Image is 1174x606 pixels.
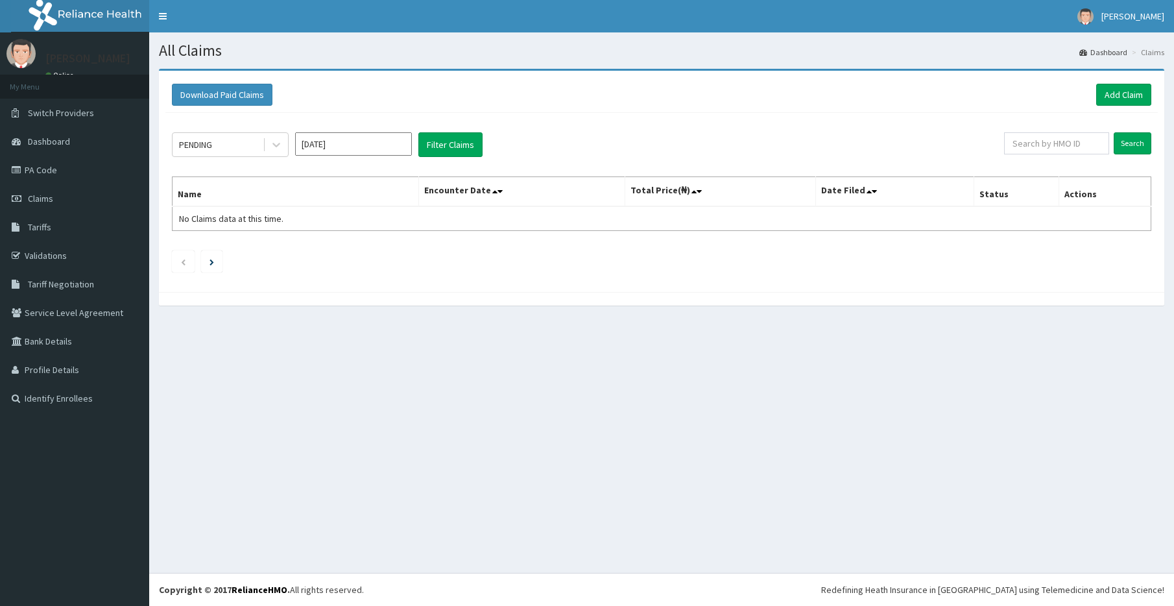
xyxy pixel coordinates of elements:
a: Dashboard [1079,47,1127,58]
th: Name [173,177,419,207]
input: Select Month and Year [295,132,412,156]
th: Status [974,177,1059,207]
span: Tariffs [28,221,51,233]
p: [PERSON_NAME] [45,53,130,64]
span: Switch Providers [28,107,94,119]
th: Actions [1059,177,1151,207]
span: [PERSON_NAME] [1101,10,1164,22]
th: Encounter Date [419,177,625,207]
span: No Claims data at this time. [179,213,283,224]
th: Date Filed [816,177,974,207]
img: User Image [6,39,36,68]
span: Dashboard [28,136,70,147]
div: PENDING [179,138,212,151]
button: Filter Claims [418,132,483,157]
footer: All rights reserved. [149,573,1174,606]
button: Download Paid Claims [172,84,272,106]
span: Claims [28,193,53,204]
input: Search [1114,132,1151,154]
li: Claims [1129,47,1164,58]
div: Redefining Heath Insurance in [GEOGRAPHIC_DATA] using Telemedicine and Data Science! [821,583,1164,596]
a: Add Claim [1096,84,1151,106]
th: Total Price(₦) [625,177,815,207]
a: Previous page [180,256,186,267]
a: Next page [210,256,214,267]
span: Tariff Negotiation [28,278,94,290]
h1: All Claims [159,42,1164,59]
input: Search by HMO ID [1004,132,1109,154]
img: User Image [1077,8,1094,25]
a: RelianceHMO [232,584,287,596]
a: Online [45,71,77,80]
strong: Copyright © 2017 . [159,584,290,596]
